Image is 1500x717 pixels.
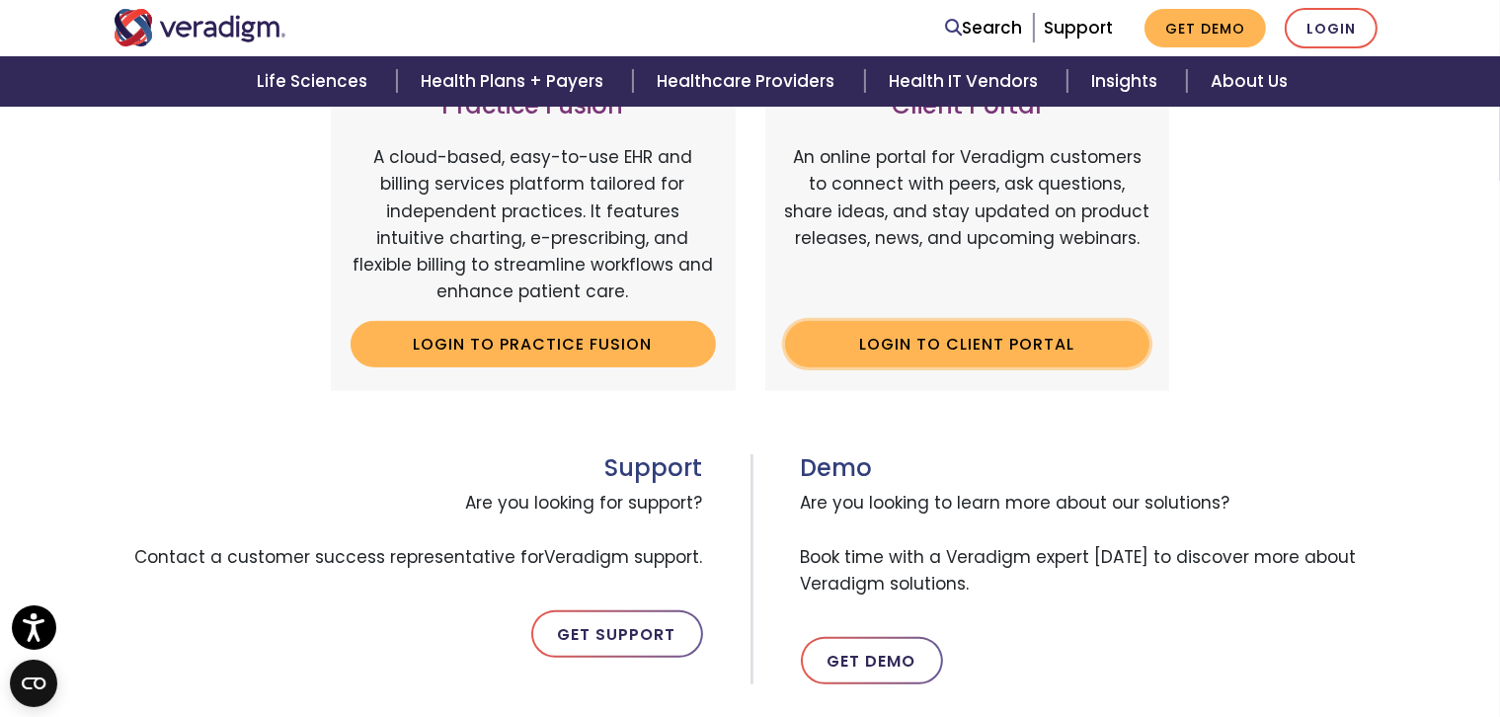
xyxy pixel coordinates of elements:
span: Are you looking for support? Contact a customer success representative for [114,482,703,579]
a: Support [1044,16,1113,40]
a: Get Demo [801,637,943,684]
a: Search [946,15,1023,41]
a: Get Support [531,610,703,658]
a: Health IT Vendors [865,56,1067,107]
p: An online portal for Veradigm customers to connect with peers, ask questions, share ideas, and st... [785,144,1150,305]
p: A cloud-based, easy-to-use EHR and billing services platform tailored for independent practices. ... [351,144,716,305]
h3: Client Portal [785,92,1150,120]
span: Veradigm support. [545,545,703,569]
a: Healthcare Providers [633,56,864,107]
h3: Support [114,454,703,483]
a: Login to Client Portal [785,321,1150,366]
a: Login [1285,8,1378,48]
img: Veradigm logo [114,9,286,46]
a: Life Sciences [233,56,397,107]
span: Are you looking to learn more about our solutions? Book time with a Veradigm expert [DATE] to dis... [801,482,1387,605]
a: Get Demo [1145,9,1266,47]
a: About Us [1187,56,1311,107]
h3: Demo [801,454,1387,483]
h3: Practice Fusion [351,92,716,120]
a: Health Plans + Payers [397,56,633,107]
button: Open CMP widget [10,660,57,707]
a: Login to Practice Fusion [351,321,716,366]
a: Insights [1067,56,1187,107]
iframe: Drift Chat Widget [1122,576,1476,693]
